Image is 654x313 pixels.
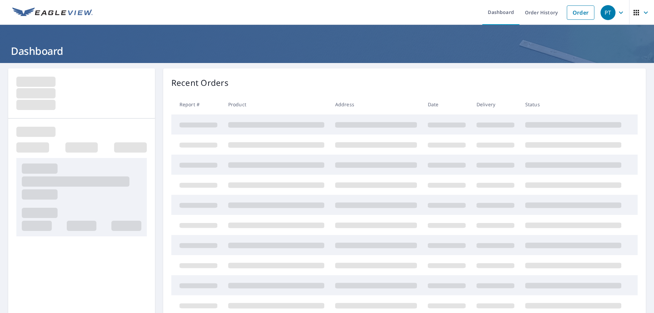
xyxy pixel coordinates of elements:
th: Date [422,94,471,114]
th: Report # [171,94,223,114]
a: Order [567,5,594,20]
div: PT [601,5,616,20]
img: EV Logo [12,7,93,18]
th: Address [330,94,422,114]
th: Delivery [471,94,520,114]
h1: Dashboard [8,44,646,58]
th: Product [223,94,330,114]
p: Recent Orders [171,77,229,89]
th: Status [520,94,627,114]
